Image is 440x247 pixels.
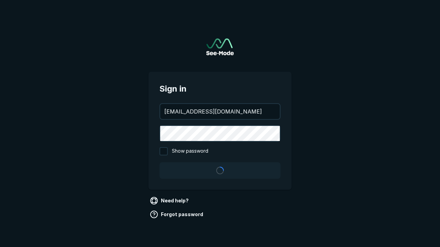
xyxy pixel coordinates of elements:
img: See-Mode Logo [206,38,234,55]
span: Show password [172,147,208,155]
a: Go to sign in [206,38,234,55]
a: Need help? [148,195,191,206]
input: your@email.com [160,104,280,119]
a: Forgot password [148,209,206,220]
span: Sign in [159,83,280,95]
